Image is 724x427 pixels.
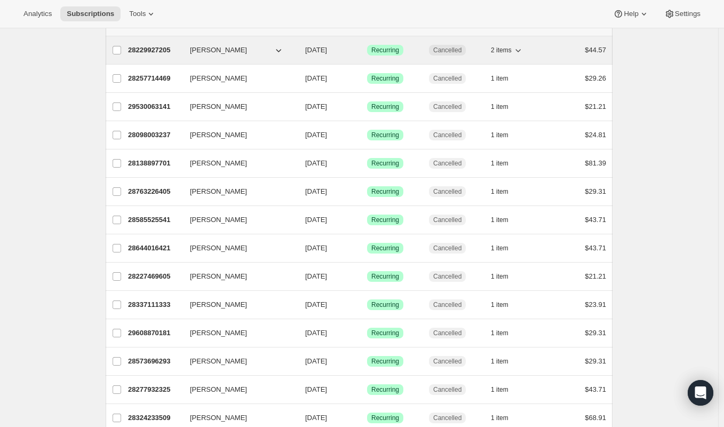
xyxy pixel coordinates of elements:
[491,46,512,54] span: 2 items
[184,211,290,228] button: [PERSON_NAME]
[190,299,247,310] span: [PERSON_NAME]
[585,414,606,422] span: $68.91
[491,326,520,341] button: 1 item
[128,384,181,395] p: 28277932325
[190,384,247,395] span: [PERSON_NAME]
[491,241,520,256] button: 1 item
[491,329,508,337] span: 1 item
[190,158,247,169] span: [PERSON_NAME]
[491,74,508,83] span: 1 item
[305,131,327,139] span: [DATE]
[624,10,638,18] span: Help
[491,354,520,369] button: 1 item
[123,6,163,21] button: Tools
[128,243,181,254] p: 28644016421
[371,357,399,366] span: Recurring
[585,272,606,280] span: $21.21
[128,99,606,114] div: 29530063141[PERSON_NAME][DATE]SuccessRecurringCancelled1 item$21.21
[585,301,606,309] span: $23.91
[491,216,508,224] span: 1 item
[128,45,181,56] p: 28229927205
[433,74,462,83] span: Cancelled
[433,357,462,366] span: Cancelled
[491,184,520,199] button: 1 item
[491,414,508,422] span: 1 item
[433,159,462,168] span: Cancelled
[128,326,606,341] div: 29608870181[PERSON_NAME][DATE]SuccessRecurringCancelled1 item$29.31
[371,301,399,309] span: Recurring
[305,187,327,195] span: [DATE]
[128,130,181,140] p: 28098003237
[491,385,508,394] span: 1 item
[371,74,399,83] span: Recurring
[190,271,247,282] span: [PERSON_NAME]
[305,414,327,422] span: [DATE]
[305,301,327,309] span: [DATE]
[585,102,606,110] span: $21.21
[305,272,327,280] span: [DATE]
[585,46,606,54] span: $44.57
[67,10,114,18] span: Subscriptions
[491,128,520,143] button: 1 item
[305,385,327,393] span: [DATE]
[23,10,52,18] span: Analytics
[433,244,462,252] span: Cancelled
[491,71,520,86] button: 1 item
[128,271,181,282] p: 28227469605
[305,357,327,365] span: [DATE]
[491,159,508,168] span: 1 item
[491,297,520,312] button: 1 item
[128,71,606,86] div: 28257714469[PERSON_NAME][DATE]SuccessRecurringCancelled1 item$29.26
[184,183,290,200] button: [PERSON_NAME]
[128,184,606,199] div: 28763226405[PERSON_NAME][DATE]SuccessRecurringCancelled1 item$29.31
[371,414,399,422] span: Recurring
[491,382,520,397] button: 1 item
[128,43,606,58] div: 28229927205[PERSON_NAME][DATE]SuccessRecurringCancelled2 items$44.57
[305,216,327,224] span: [DATE]
[491,43,523,58] button: 2 items
[128,158,181,169] p: 28138897701
[190,215,247,225] span: [PERSON_NAME]
[371,272,399,281] span: Recurring
[433,102,462,111] span: Cancelled
[190,101,247,112] span: [PERSON_NAME]
[433,216,462,224] span: Cancelled
[184,126,290,144] button: [PERSON_NAME]
[128,101,181,112] p: 29530063141
[491,244,508,252] span: 1 item
[128,128,606,143] div: 28098003237[PERSON_NAME][DATE]SuccessRecurringCancelled1 item$24.81
[190,130,247,140] span: [PERSON_NAME]
[491,301,508,309] span: 1 item
[585,131,606,139] span: $24.81
[585,244,606,252] span: $43.71
[190,243,247,254] span: [PERSON_NAME]
[371,102,399,111] span: Recurring
[129,10,146,18] span: Tools
[128,186,181,197] p: 28763226405
[491,131,508,139] span: 1 item
[371,329,399,337] span: Recurring
[190,186,247,197] span: [PERSON_NAME]
[585,329,606,337] span: $29.31
[491,410,520,425] button: 1 item
[433,301,462,309] span: Cancelled
[491,269,520,284] button: 1 item
[128,356,181,367] p: 28573696293
[17,6,58,21] button: Analytics
[491,156,520,171] button: 1 item
[184,353,290,370] button: [PERSON_NAME]
[491,187,508,196] span: 1 item
[128,156,606,171] div: 28138897701[PERSON_NAME][DATE]SuccessRecurringCancelled1 item$81.39
[184,381,290,398] button: [PERSON_NAME]
[128,241,606,256] div: 28644016421[PERSON_NAME][DATE]SuccessRecurringCancelled1 item$43.71
[491,102,508,111] span: 1 item
[433,187,462,196] span: Cancelled
[688,380,713,406] div: Open Intercom Messenger
[371,46,399,54] span: Recurring
[190,356,247,367] span: [PERSON_NAME]
[128,410,606,425] div: 28324233509[PERSON_NAME][DATE]SuccessRecurringCancelled1 item$68.91
[190,73,247,84] span: [PERSON_NAME]
[585,74,606,82] span: $29.26
[184,42,290,59] button: [PERSON_NAME]
[128,73,181,84] p: 28257714469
